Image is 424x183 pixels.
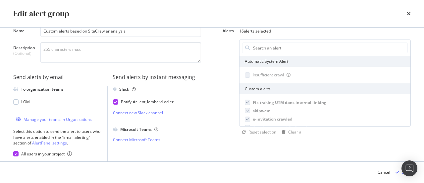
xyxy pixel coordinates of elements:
div: Clear all [288,129,303,135]
div: Cancel [378,169,390,175]
button: Reset selection [239,128,276,136]
button: Clear all [279,128,303,136]
input: Name [40,25,201,37]
a: Connect new Slack channel [113,110,201,116]
a: Connect Microsoft Teams [113,137,201,142]
input: Search an alert [252,43,407,53]
div: Reset selection [248,129,276,135]
label: Alerts [223,28,234,35]
div: Select this option to send the alert to users who have alerts enabled in the “Email alerting” sec... [13,129,102,145]
div: Slack [119,86,136,92]
span: Fix traking UTM dans internal linking [253,100,326,105]
span: Description [13,45,35,50]
div: Open Intercom Messenger [401,160,417,176]
button: Cancel [378,167,390,178]
span: All users in your project [21,151,65,157]
span: skipwem [253,108,271,114]
div: Custom alerts [239,83,410,94]
div: Send alerts by instant messaging [113,73,201,81]
div: Manage your teams in Organizations [24,117,92,122]
span: LOM [21,99,30,105]
div: Automatic System Alert [239,56,410,67]
div: Microsoft Teams [120,127,158,132]
span: Insufficient crawl [253,72,284,78]
div: Botify - #client_lombard-odier [121,99,174,105]
label: Name [13,28,35,35]
a: AlertPanel settings [32,140,67,146]
button: Save [393,167,411,178]
button: Manage your teams in Organizations [13,115,92,123]
div: times [407,8,411,19]
span: (Optional) [13,50,35,56]
div: Send alerts by email [13,73,102,81]
span: Crawl > Increased Redirect Loops [253,125,318,130]
span: e-invitation crawled [253,116,292,122]
div: To organization teams [21,86,64,92]
div: Edit alert group [13,8,69,19]
div: 16 alerts selected [239,28,271,34]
